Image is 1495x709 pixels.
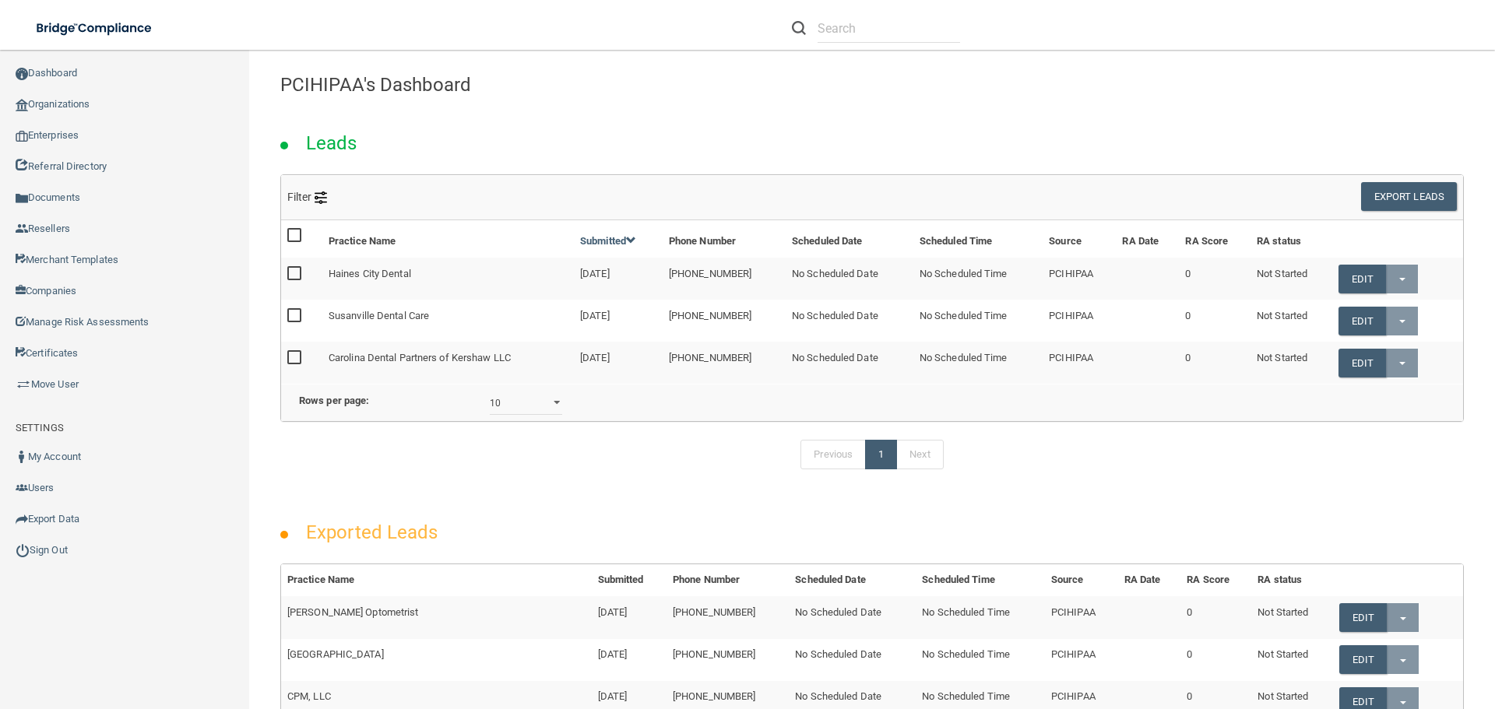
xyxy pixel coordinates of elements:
td: 0 [1179,300,1251,342]
a: Next [896,440,943,469]
label: SETTINGS [16,419,64,437]
th: Scheduled Time [916,564,1045,596]
img: icon-users.e205127d.png [16,482,28,494]
td: PCIHIPAA [1043,342,1116,383]
td: PCIHIPAA [1045,596,1118,638]
a: Edit [1338,349,1386,377]
th: Scheduled Date [786,220,913,258]
th: Practice Name [322,220,574,258]
a: Edit [1338,265,1386,293]
td: 0 [1179,258,1251,300]
td: No Scheduled Time [913,300,1043,342]
span: Filter [287,191,327,203]
th: Practice Name [281,564,592,596]
td: No Scheduled Time [913,342,1043,383]
th: RA status [1251,220,1332,258]
th: RA Date [1118,564,1181,596]
h4: PCIHIPAA's Dashboard [280,75,1464,95]
th: RA Date [1116,220,1179,258]
img: ic_power_dark.7ecde6b1.png [16,543,30,557]
img: ic-search.3b580494.png [792,21,806,35]
img: bridge_compliance_login_screen.278c3ca4.svg [23,12,167,44]
td: No Scheduled Time [916,596,1045,638]
img: ic_user_dark.df1a06c3.png [16,451,28,463]
td: PCIHIPAA [1045,639,1118,681]
img: icon-export.b9366987.png [16,513,28,525]
td: [DATE] [574,342,663,383]
td: [PHONE_NUMBER] [667,639,789,681]
td: No Scheduled Date [786,258,913,300]
th: Phone Number [667,564,789,596]
td: No Scheduled Date [789,596,916,638]
td: No Scheduled Date [786,342,913,383]
th: Phone Number [663,220,786,258]
th: Submitted [592,564,667,596]
a: Submitted [580,235,636,247]
td: 0 [1179,342,1251,383]
td: [PHONE_NUMBER] [663,258,786,300]
td: 0 [1180,596,1251,638]
td: PCIHIPAA [1043,258,1116,300]
img: organization-icon.f8decf85.png [16,99,28,111]
td: [GEOGRAPHIC_DATA] [281,639,592,681]
th: RA status [1251,564,1332,596]
input: Search [818,14,960,43]
th: RA Score [1179,220,1251,258]
th: RA Score [1180,564,1251,596]
td: Not Started [1251,342,1332,383]
a: Previous [800,440,866,469]
th: Source [1043,220,1116,258]
th: Scheduled Time [913,220,1043,258]
img: briefcase.64adab9b.png [16,377,31,392]
td: Haines City Dental [322,258,574,300]
td: No Scheduled Time [916,639,1045,681]
th: Source [1045,564,1118,596]
td: Susanville Dental Care [322,300,574,342]
td: [PERSON_NAME] Optometrist [281,596,592,638]
td: [DATE] [574,258,663,300]
th: Scheduled Date [789,564,916,596]
img: ic_dashboard_dark.d01f4a41.png [16,68,28,80]
h2: Leads [290,121,373,165]
td: No Scheduled Date [786,300,913,342]
b: Rows per page: [299,395,369,406]
td: PCIHIPAA [1043,300,1116,342]
td: [PHONE_NUMBER] [663,300,786,342]
td: [PHONE_NUMBER] [663,342,786,383]
td: [DATE] [592,596,667,638]
td: [DATE] [574,300,663,342]
a: 1 [865,440,897,469]
td: Not Started [1251,596,1332,638]
td: Carolina Dental Partners of Kershaw LLC [322,342,574,383]
iframe: Drift Widget Chat Controller [1226,598,1476,661]
img: enterprise.0d942306.png [16,131,28,142]
img: icon-filter@2x.21656d0b.png [315,191,327,204]
button: Export Leads [1361,182,1457,211]
td: [DATE] [592,639,667,681]
img: icon-documents.8dae5593.png [16,192,28,205]
td: No Scheduled Time [913,258,1043,300]
img: ic_reseller.de258add.png [16,223,28,235]
td: [PHONE_NUMBER] [667,596,789,638]
td: Not Started [1251,300,1332,342]
td: 0 [1180,639,1251,681]
a: Edit [1338,307,1386,335]
td: No Scheduled Date [789,639,916,681]
td: Not Started [1251,258,1332,300]
h2: Exported Leads [290,511,453,554]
